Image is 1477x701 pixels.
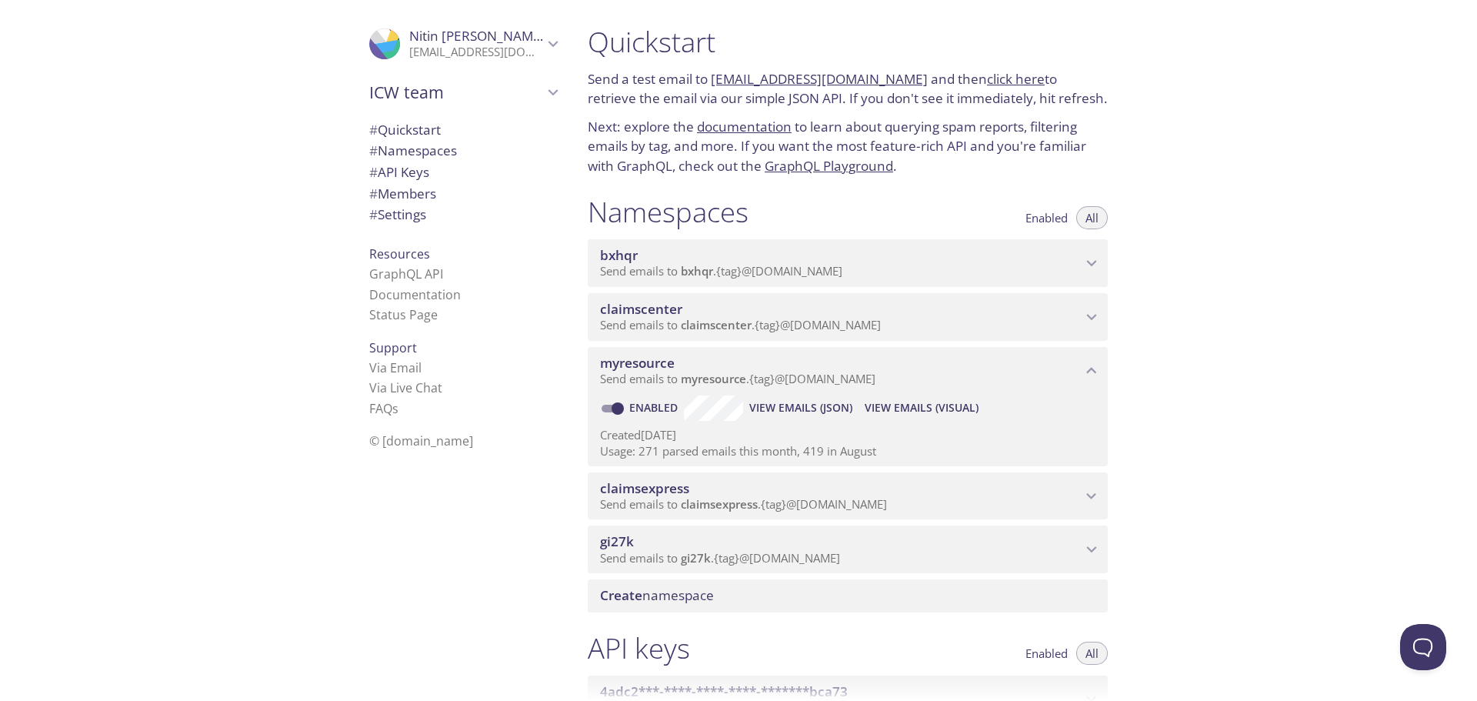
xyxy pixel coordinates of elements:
[369,432,473,449] span: © [DOMAIN_NAME]
[357,18,569,69] div: Nitin Jindal
[1016,206,1077,229] button: Enabled
[588,25,1108,59] h1: Quickstart
[600,586,642,604] span: Create
[600,354,675,372] span: myresource
[369,121,441,139] span: Quickstart
[711,70,928,88] a: [EMAIL_ADDRESS][DOMAIN_NAME]
[681,496,758,512] span: claimsexpress
[369,339,417,356] span: Support
[588,293,1108,341] div: claimscenter namespace
[357,204,569,225] div: Team Settings
[681,317,752,332] span: claimscenter
[627,400,684,415] a: Enabled
[743,396,859,420] button: View Emails (JSON)
[1016,642,1077,665] button: Enabled
[369,265,443,282] a: GraphQL API
[369,379,442,396] a: Via Live Chat
[1400,624,1446,670] iframe: Help Scout Beacon - Open
[588,526,1108,573] div: gi27k namespace
[369,306,438,323] a: Status Page
[588,69,1108,108] p: Send a test email to and then to retrieve the email via our simple JSON API. If you don't see it ...
[600,532,634,550] span: gi27k
[588,472,1108,520] div: claimsexpress namespace
[1076,206,1108,229] button: All
[588,117,1108,176] p: Next: explore the to learn about querying spam reports, filtering emails by tag, and more. If you...
[600,496,887,512] span: Send emails to . {tag} @[DOMAIN_NAME]
[369,205,378,223] span: #
[369,121,378,139] span: #
[409,27,545,45] span: Nitin [PERSON_NAME]
[588,579,1108,612] div: Create namespace
[600,443,1095,459] p: Usage: 271 parsed emails this month, 419 in August
[369,142,378,159] span: #
[600,427,1095,443] p: Created [DATE]
[765,157,893,175] a: GraphQL Playground
[600,246,638,264] span: bxhqr
[588,347,1108,395] div: myresource namespace
[600,479,689,497] span: claimsexpress
[357,183,569,205] div: Members
[357,72,569,112] div: ICW team
[859,396,985,420] button: View Emails (Visual)
[987,70,1045,88] a: click here
[588,239,1108,287] div: bxhqr namespace
[357,162,569,183] div: API Keys
[369,185,378,202] span: #
[357,119,569,141] div: Quickstart
[1076,642,1108,665] button: All
[369,245,430,262] span: Resources
[369,286,461,303] a: Documentation
[681,263,713,279] span: bxhqr
[369,163,378,181] span: #
[369,205,426,223] span: Settings
[392,400,398,417] span: s
[600,263,842,279] span: Send emails to . {tag} @[DOMAIN_NAME]
[749,399,852,417] span: View Emails (JSON)
[600,371,875,386] span: Send emails to . {tag} @[DOMAIN_NAME]
[600,586,714,604] span: namespace
[600,300,682,318] span: claimscenter
[357,140,569,162] div: Namespaces
[369,400,398,417] a: FAQ
[681,371,746,386] span: myresource
[697,118,792,135] a: documentation
[588,195,749,229] h1: Namespaces
[409,45,543,60] p: [EMAIL_ADDRESS][DOMAIN_NAME]
[865,399,979,417] span: View Emails (Visual)
[600,317,881,332] span: Send emails to . {tag} @[DOMAIN_NAME]
[369,185,436,202] span: Members
[369,142,457,159] span: Namespaces
[369,82,543,103] span: ICW team
[681,550,711,566] span: gi27k
[588,631,690,666] h1: API keys
[600,550,840,566] span: Send emails to . {tag} @[DOMAIN_NAME]
[369,359,422,376] a: Via Email
[369,163,429,181] span: API Keys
